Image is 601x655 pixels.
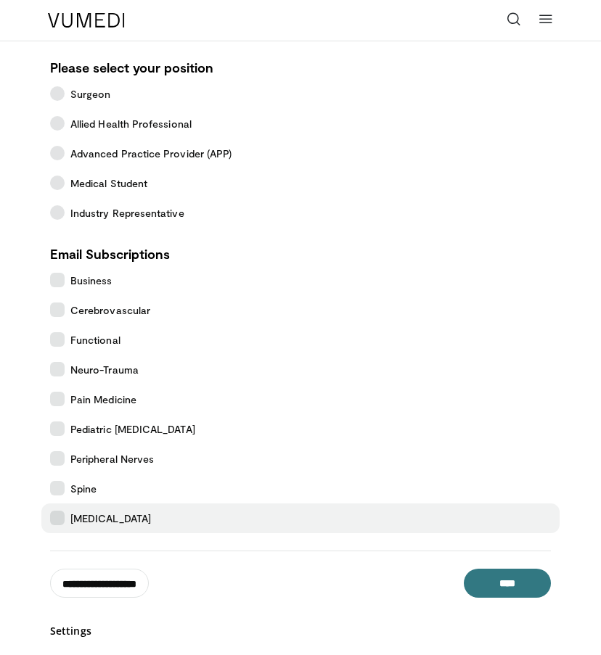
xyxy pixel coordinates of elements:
strong: Email Subscriptions [50,246,170,262]
span: Pediatric [MEDICAL_DATA] [70,421,195,437]
span: Functional [70,332,120,347]
span: Allied Health Professional [70,116,192,131]
span: Industry Representative [70,205,184,221]
span: Neuro-Trauma [70,362,139,377]
img: VuMedi Logo [48,13,125,28]
span: Medical Student [70,176,147,191]
span: Pain Medicine [70,392,136,407]
span: Advanced Practice Provider (APP) [70,146,232,161]
span: Spine [70,481,97,496]
span: Peripheral Nerves [70,451,154,466]
strong: Please select your position [50,59,213,75]
a: Settings [50,623,551,638]
span: Business [70,273,113,288]
span: [MEDICAL_DATA] [70,511,151,526]
span: Surgeon [70,86,111,102]
span: Cerebrovascular [70,302,150,318]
